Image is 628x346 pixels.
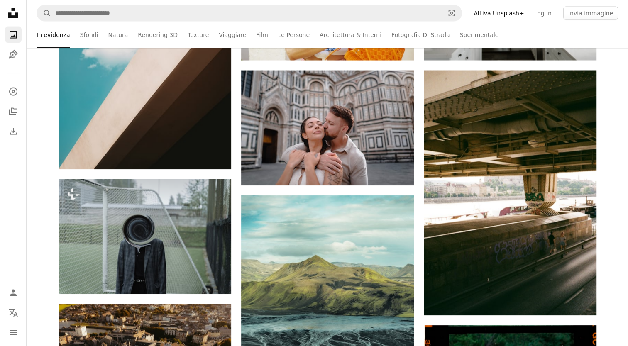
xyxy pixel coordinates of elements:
a: Sperimentale [460,22,499,48]
a: Accedi / Registrati [5,285,22,301]
a: Fotografia Di Strada [391,22,450,48]
a: Log in [529,7,557,20]
a: Le Persone [278,22,310,48]
a: La gente cammina sotto un grande ponte di cemento su un fiume. [424,189,596,197]
a: Attiva Unsplash+ [469,7,529,20]
a: Viaggiare [219,22,246,48]
a: Figura con vortice vorticoso al posto di una testa [59,233,231,240]
button: Ricerca visiva [442,5,462,21]
a: Montagne verdi si affacciano sul delta del fiume intrecciato [241,307,414,314]
a: Cronologia download [5,123,22,140]
a: Texture [188,22,209,48]
img: La gente cammina sotto un grande ponte di cemento su un fiume. [424,71,596,315]
a: Natura [108,22,128,48]
a: Foto [5,27,22,43]
a: Collezioni [5,103,22,120]
button: Invia immagine [563,7,618,20]
form: Trova visual in tutto il sito [37,5,462,22]
a: Sfondi [80,22,98,48]
a: Coppia che si abbraccia davanti a una cattedrale storica [241,124,414,132]
img: Coppia che si abbraccia davanti a una cattedrale storica [241,71,414,185]
a: Esplora [5,83,22,100]
a: Home — Unsplash [5,5,22,23]
a: Rendering 3D [138,22,178,48]
img: Figura con vortice vorticoso al posto di una testa [59,179,231,294]
a: Illustrazioni [5,46,22,63]
a: Film [256,22,268,48]
button: Lingua [5,305,22,321]
a: Architettura & Interni [320,22,381,48]
button: Cerca su Unsplash [37,5,51,21]
button: Menu [5,324,22,341]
